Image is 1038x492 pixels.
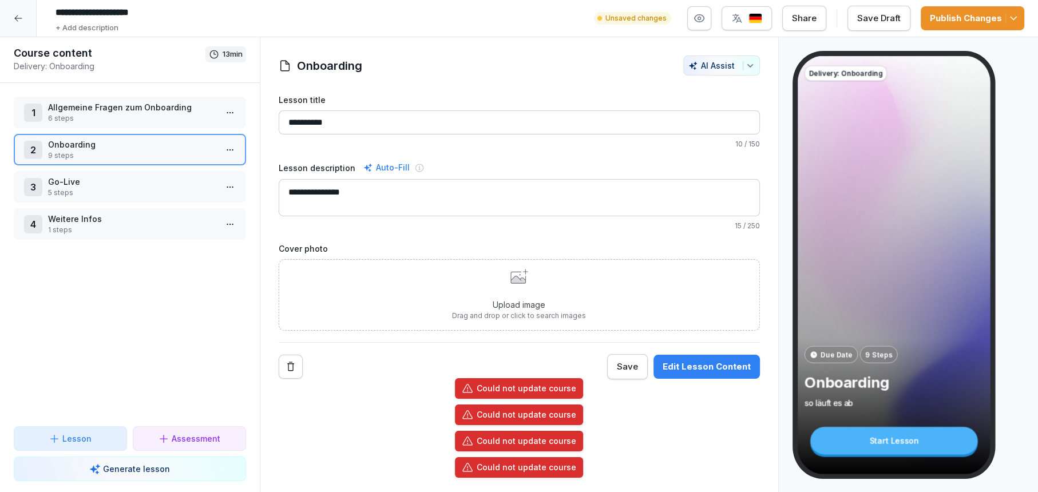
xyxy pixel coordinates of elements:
label: Lesson description [279,162,355,174]
button: Edit Lesson Content [653,355,760,379]
button: Save Draft [847,6,910,31]
p: Lesson [62,433,92,445]
p: Delivery: Onboarding [809,68,882,78]
p: Drag and drop or click to search images [452,311,586,321]
p: 5 steps [48,188,216,198]
p: Generate lesson [103,463,170,475]
div: Edit Lesson Content [663,360,751,373]
p: Weitere Infos [48,213,216,225]
div: Could not update course [477,383,576,394]
button: AI Assist [683,55,760,76]
button: Remove [279,355,303,379]
p: Unsaved changes [605,13,667,23]
div: Start Lesson [810,427,977,454]
div: Could not update course [477,409,576,420]
p: / 250 [279,221,760,231]
div: Save Draft [857,12,901,25]
div: Auto-Fill [361,161,412,174]
label: Lesson title [279,94,760,106]
div: Share [792,12,817,25]
button: Publish Changes [921,6,1024,30]
div: 4 [24,215,42,233]
img: de.svg [748,13,762,24]
div: Save [617,360,638,373]
label: Cover photo [279,243,760,255]
div: AI Assist [688,61,755,70]
div: Could not update course [477,462,576,473]
h1: Course content [14,46,205,60]
h1: Onboarding [297,57,362,74]
p: Allgemeine Fragen zum Onboarding [48,101,216,113]
div: 2 [24,141,42,159]
button: Save [607,354,648,379]
p: Onboarding [804,373,983,392]
button: Share [782,6,826,31]
div: 4Weitere Infos1 steps [14,208,246,240]
div: 3 [24,178,42,196]
p: Delivery: Onboarding [14,60,205,72]
p: Assessment [172,433,220,445]
p: so läuft es ab [804,398,983,408]
p: + Add description [56,22,118,34]
p: 1 steps [48,225,216,235]
p: Go-Live [48,176,216,188]
div: 1Allgemeine Fragen zum Onboarding6 steps [14,97,246,128]
p: 6 steps [48,113,216,124]
p: 9 Steps [865,350,892,360]
button: Lesson [14,426,127,451]
div: Could not update course [477,435,576,447]
p: Due Date [820,350,852,360]
div: 1 [24,104,42,122]
div: 3Go-Live5 steps [14,171,246,203]
p: Onboarding [48,138,216,150]
span: 15 [735,221,742,230]
button: Assessment [133,426,246,451]
p: Upload image [452,299,586,311]
div: Publish Changes [930,12,1015,25]
button: Generate lesson [14,457,246,481]
p: / 150 [279,139,760,149]
p: 9 steps [48,150,216,161]
p: 13 min [223,49,243,60]
span: 10 [735,140,743,148]
div: 2Onboarding9 steps [14,134,246,165]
